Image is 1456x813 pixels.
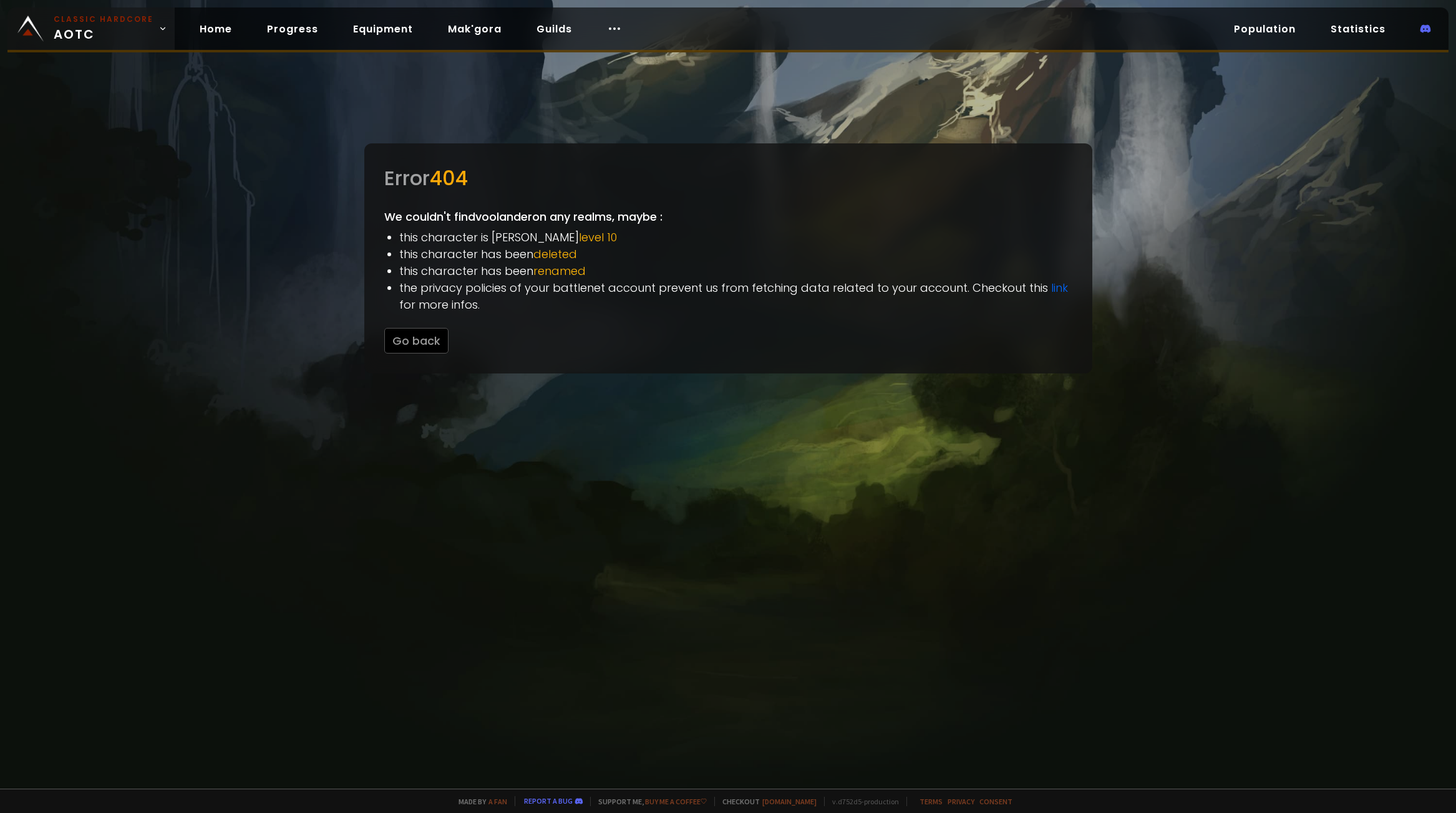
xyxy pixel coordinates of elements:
a: Population [1224,16,1306,42]
div: Error [384,163,1072,193]
span: 404 [430,164,468,192]
a: [DOMAIN_NAME] [762,797,817,806]
a: Go back [384,333,449,349]
span: Checkout [714,797,817,806]
span: level 10 [579,229,617,245]
a: Home [190,16,242,42]
a: Guilds [527,16,582,42]
a: Mak'gora [438,16,512,42]
span: AOTC [54,14,153,44]
a: a fan [488,797,507,806]
li: this character has been [399,246,1072,262]
a: Privacy [948,797,974,806]
span: deleted [533,246,577,262]
span: Made by [451,797,507,806]
a: Report a bug [524,796,573,806]
small: Classic Hardcore [54,14,153,25]
span: Support me, [590,797,707,806]
li: the privacy policies of your battlenet account prevent us from fetching data related to your acco... [399,279,1072,313]
a: Terms [920,797,943,806]
a: Progress [257,16,328,42]
a: link [1051,280,1068,296]
div: We couldn't find voolander on any realms, maybe : [364,143,1092,373]
span: renamed [533,263,586,279]
a: Equipment [343,16,423,42]
li: this character has been [399,262,1072,279]
button: Go back [384,328,449,354]
a: Buy me a coffee [645,797,707,806]
a: Classic HardcoreAOTC [7,7,175,50]
a: Consent [979,797,1012,806]
span: v. d752d5 - production [824,797,899,806]
a: Statistics [1321,16,1395,42]
li: this character is [PERSON_NAME] [399,229,1072,246]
